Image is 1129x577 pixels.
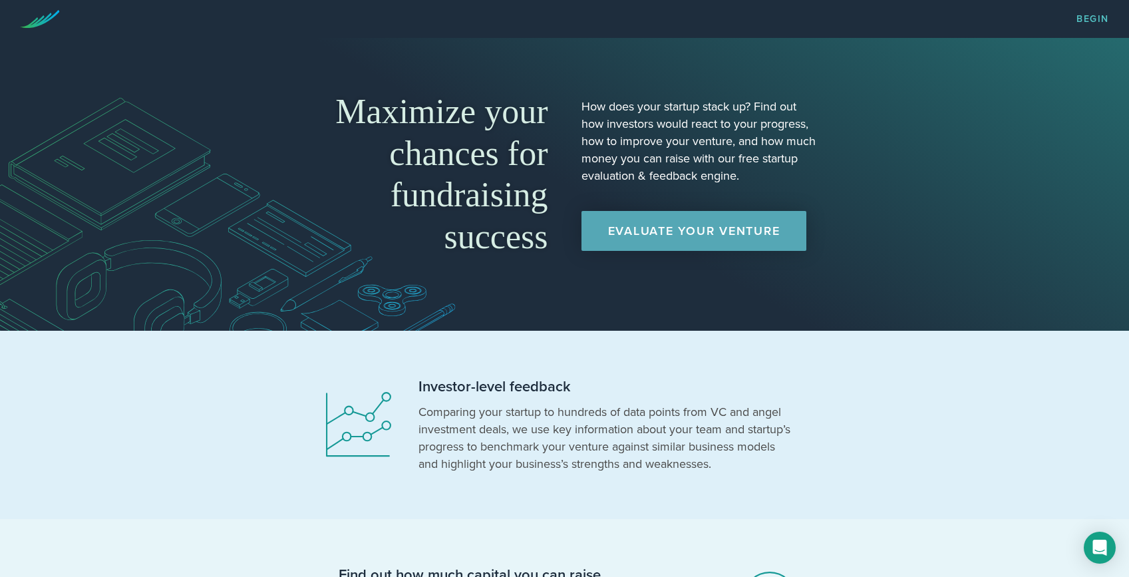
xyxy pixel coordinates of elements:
a: Evaluate Your Venture [581,211,807,251]
h1: Maximize your chances for fundraising success [312,91,548,258]
p: How does your startup stack up? Find out how investors would react to your progress, how to impro... [581,98,818,184]
p: Comparing your startup to hundreds of data points from VC and angel investment deals, we use key ... [418,403,791,473]
div: Open Intercom Messenger [1084,532,1116,564]
h2: Investor-level feedback [418,377,791,397]
a: Begin [1076,15,1109,24]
